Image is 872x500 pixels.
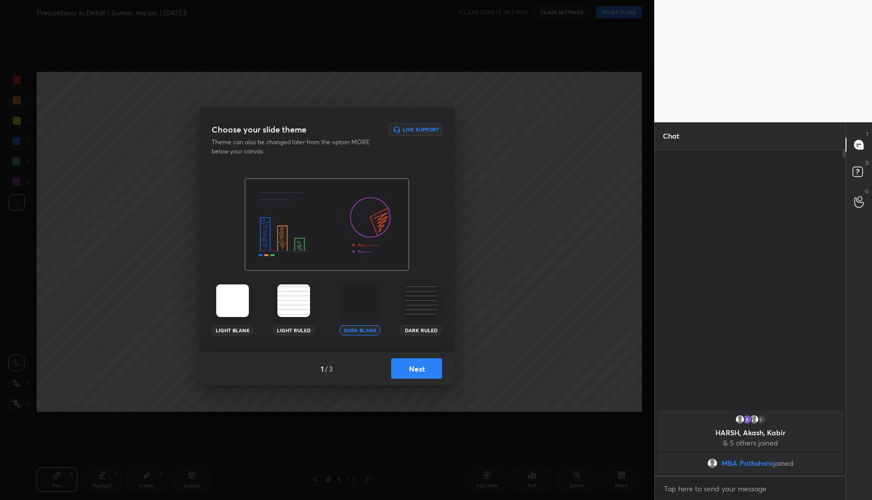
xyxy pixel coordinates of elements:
[734,414,745,425] img: default.png
[865,188,869,195] p: G
[866,130,869,138] p: T
[277,284,310,317] img: lightRuledTheme.002cd57a.svg
[865,159,869,167] p: D
[325,363,328,374] h4: /
[756,414,766,425] div: 5
[663,429,837,437] p: HARSH, Akash, Kabir
[741,414,752,425] img: thumbnail.jpg
[321,363,324,374] h4: 1
[707,458,717,468] img: default.png
[245,178,409,271] img: darkThemeBanner.f801bae7.svg
[212,123,306,136] h3: Choose your slide theme
[340,325,380,335] div: Dark Blank
[391,358,442,379] button: Next
[212,325,253,335] div: Light Blank
[273,325,314,335] div: Light Ruled
[329,363,333,374] h4: 3
[774,459,793,467] span: joined
[655,408,846,476] div: grid
[655,122,687,149] p: Chat
[216,284,249,317] img: lightTheme.5bb83c5b.svg
[403,127,439,132] h6: Live Support
[401,325,442,335] div: Dark Ruled
[344,284,376,317] img: darkTheme.aa1caeba.svg
[212,138,377,156] p: Theme can also be changed later from the option MORE below your canvas
[749,414,759,425] img: default.png
[663,439,837,447] p: & 5 others joined
[405,284,438,317] img: darkRuledTheme.359fb5fd.svg
[722,459,774,467] span: MBA Pathshala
